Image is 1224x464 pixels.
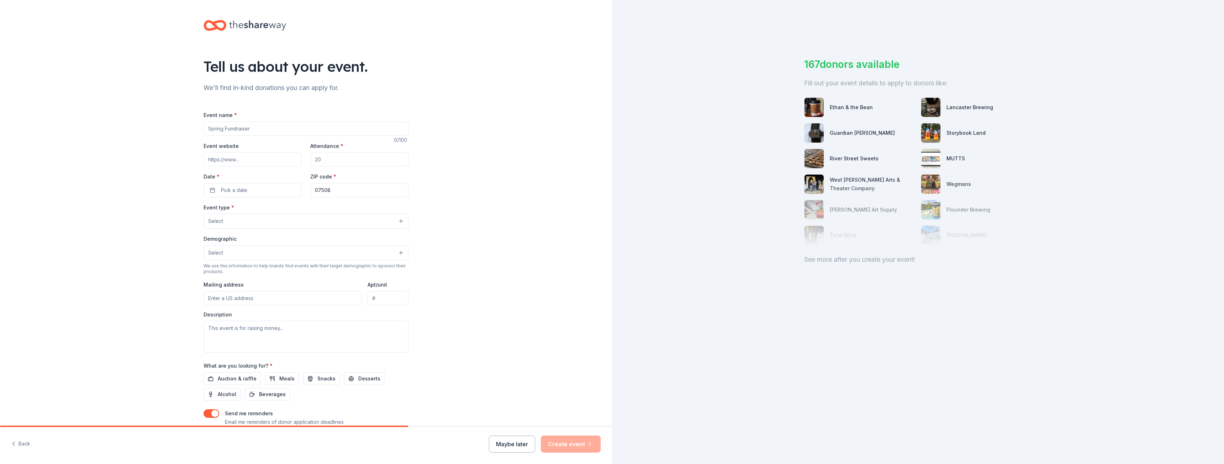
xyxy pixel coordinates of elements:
label: Send me reminders [225,410,273,416]
span: Select [208,217,223,225]
input: Spring Fundraiser [204,122,408,136]
img: photo for MUTTS [921,149,940,168]
button: Select [204,245,408,260]
button: Auction & raffle [204,372,261,385]
input: https://www... [204,152,302,166]
label: Event name [204,112,237,119]
span: Pick a date [221,186,247,194]
label: Mailing address [204,281,244,288]
label: Apt/unit [368,281,387,288]
button: Select [204,214,408,229]
label: Description [204,311,232,318]
span: Snacks [317,374,336,383]
div: Lancaster Brewing [946,103,993,112]
div: We'll find in-kind donations you can apply for. [204,82,408,94]
button: Desserts [344,372,385,385]
label: Date [204,173,302,180]
span: Beverages [259,390,286,399]
span: Desserts [358,374,380,383]
span: Select [208,249,223,257]
label: Event type [204,204,234,211]
div: See more after you create your event! [804,254,1032,265]
label: Demographic [204,235,237,242]
div: Storybook Land [946,129,986,137]
div: We use this information to help brands find events with their target demographic to sponsor their... [204,263,408,274]
label: ZIP code [310,173,336,180]
button: Beverages [245,388,290,401]
img: photo for River Street Sweets [804,149,824,168]
div: MUTTS [946,154,965,163]
img: photo for Guardian Angel Device [804,123,824,143]
span: Alcohol [218,390,236,399]
img: photo for Ethan & the Bean [804,98,824,117]
div: Guardian [PERSON_NAME] [830,129,895,137]
input: # [368,291,408,305]
div: 0 /100 [394,136,408,144]
button: Maybe later [489,436,535,453]
label: Event website [204,143,239,150]
input: 12345 (U.S. only) [310,183,408,197]
p: Email me reminders of donor application deadlines [225,418,344,426]
input: Enter a US address [204,291,362,305]
button: Alcohol [204,388,241,401]
div: River Street Sweets [830,154,879,163]
div: Fill out your event details to apply to donors like: [804,78,1032,89]
label: What are you looking for? [204,362,273,369]
button: Meals [265,372,299,385]
button: Snacks [303,372,340,385]
input: 20 [310,152,408,166]
span: Meals [279,374,295,383]
button: Back [11,437,30,452]
img: photo for Lancaster Brewing [921,98,940,117]
div: 167 donors available [804,57,1032,72]
div: Tell us about your event. [204,57,408,76]
label: Attendance [310,143,343,150]
img: photo for Storybook Land [921,123,940,143]
span: Auction & raffle [218,374,257,383]
button: Pick a date [204,183,302,197]
div: Ethan & the Bean [830,103,873,112]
